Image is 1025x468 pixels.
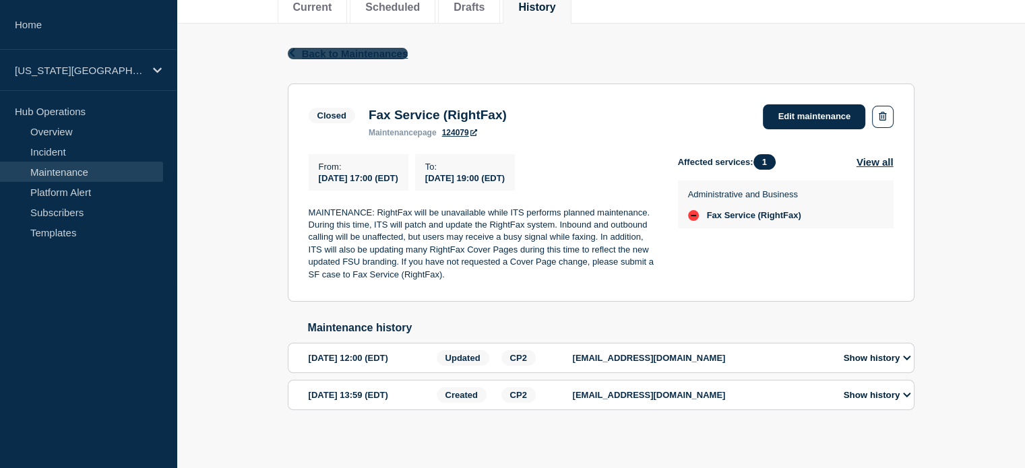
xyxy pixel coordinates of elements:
[437,387,487,403] span: Created
[763,104,865,129] a: Edit maintenance
[753,154,776,170] span: 1
[369,128,418,137] span: maintenance
[688,189,801,199] p: Administrative and Business
[309,207,656,281] p: MAINTENANCE: RightFax will be unavailable while ITS performs planned maintenance. During this tim...
[857,154,894,170] button: View all
[840,352,915,364] button: Show history
[308,322,914,334] h2: Maintenance history
[678,154,782,170] span: Affected services:
[425,162,505,172] p: To :
[501,350,536,366] span: CP2
[302,48,408,59] span: Back to Maintenances
[309,108,355,123] span: Closed
[369,128,437,137] p: page
[309,387,433,403] div: [DATE] 13:59 (EDT)
[369,108,507,123] h3: Fax Service (RightFax)
[365,1,420,13] button: Scheduled
[518,1,555,13] button: History
[319,173,398,183] span: [DATE] 17:00 (EDT)
[573,353,829,363] p: [EMAIL_ADDRESS][DOMAIN_NAME]
[293,1,332,13] button: Current
[573,390,829,400] p: [EMAIL_ADDRESS][DOMAIN_NAME]
[319,162,398,172] p: From :
[688,210,699,221] div: down
[442,128,477,137] a: 124079
[840,389,915,401] button: Show history
[309,350,433,366] div: [DATE] 12:00 (EDT)
[454,1,485,13] button: Drafts
[437,350,489,366] span: Updated
[288,48,408,59] button: Back to Maintenances
[425,173,505,183] span: [DATE] 19:00 (EDT)
[15,65,144,76] p: [US_STATE][GEOGRAPHIC_DATA]
[501,387,536,403] span: CP2
[707,210,801,221] span: Fax Service (RightFax)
